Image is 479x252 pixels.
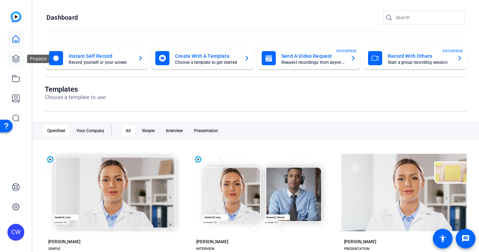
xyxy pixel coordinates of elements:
[281,52,345,60] mat-card-title: Send A Video Request
[388,60,451,64] mat-card-subtitle: Start a group recording session
[190,125,222,136] div: Presentation
[43,125,69,136] div: OpenReel
[281,60,345,64] mat-card-subtitle: Request recordings from anyone, anywhere
[344,239,376,245] div: [PERSON_NAME]
[461,234,470,243] mat-icon: message
[69,60,132,64] mat-card-subtitle: Record yourself or your screen
[196,246,214,252] div: INTERVIEW
[344,246,369,252] div: PRESENTATION
[196,239,228,245] div: [PERSON_NAME]
[151,47,254,69] button: Create With A TemplateChoose a template to get started
[257,47,360,69] button: Send A Video RequestRequest recordings from anyone, anywhereENTERPRISE
[162,125,187,136] div: Interview
[48,246,61,252] div: SIMPLE
[46,13,78,22] h1: Dashboard
[45,47,148,69] button: Instant Self RecordRecord yourself or your screen
[7,224,24,241] div: CW
[396,13,459,22] input: Search
[11,11,21,22] img: blue-gradient.svg
[388,52,451,60] mat-card-title: Record With Others
[175,60,238,64] mat-card-subtitle: Choose a template to get started
[438,234,447,243] mat-icon: accessibility
[364,47,467,69] button: Record With OthersStart a group recording sessionENTERPRISE
[443,48,463,54] span: ENTERPRISE
[45,85,106,93] h1: Templates
[45,93,106,102] p: Choose a template to use
[138,125,159,136] div: Simple
[122,125,135,136] div: All
[27,55,49,63] div: Projects
[175,52,238,60] mat-card-title: Create With A Template
[336,48,357,54] span: ENTERPRISE
[48,239,80,245] div: [PERSON_NAME]
[69,52,132,60] mat-card-title: Instant Self Record
[72,125,108,136] div: Your Company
